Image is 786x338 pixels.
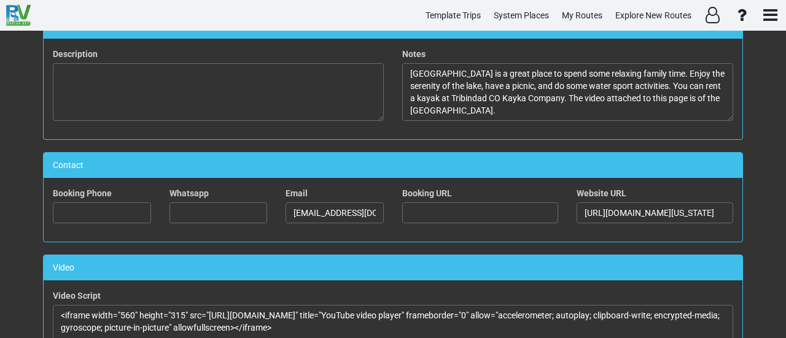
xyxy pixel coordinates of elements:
a: Explore New Routes [610,4,697,28]
span: Template Trips [426,10,481,20]
a: Template Trips [420,4,486,28]
label: Booking Phone [53,187,112,199]
div: Video [44,255,742,280]
span: System Places [494,10,549,20]
label: Notes [402,48,426,60]
img: RvPlanetLogo.png [6,5,31,26]
label: Booking URL [402,187,452,199]
a: My Routes [556,4,608,28]
span: My Routes [562,10,602,20]
label: Email [286,187,308,199]
div: Contact [44,153,742,178]
span: Explore New Routes [615,10,691,20]
a: System Places [488,4,554,28]
label: Video Script [53,290,101,302]
label: Whatsapp [169,187,209,199]
label: Description [53,48,98,60]
label: Website URL [577,187,626,199]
